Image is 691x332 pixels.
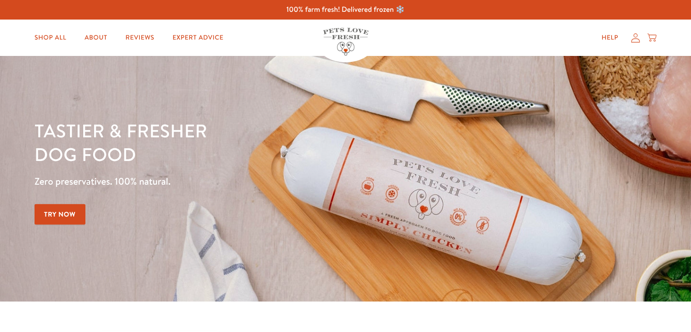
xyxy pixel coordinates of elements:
h1: Tastier & fresher dog food [35,119,449,166]
a: Try Now [35,204,85,225]
a: About [77,29,114,47]
a: Expert Advice [165,29,231,47]
a: Shop All [27,29,74,47]
a: Help [594,29,626,47]
p: Zero preservatives. 100% natural. [35,173,449,190]
img: Pets Love Fresh [323,28,368,55]
a: Reviews [118,29,161,47]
